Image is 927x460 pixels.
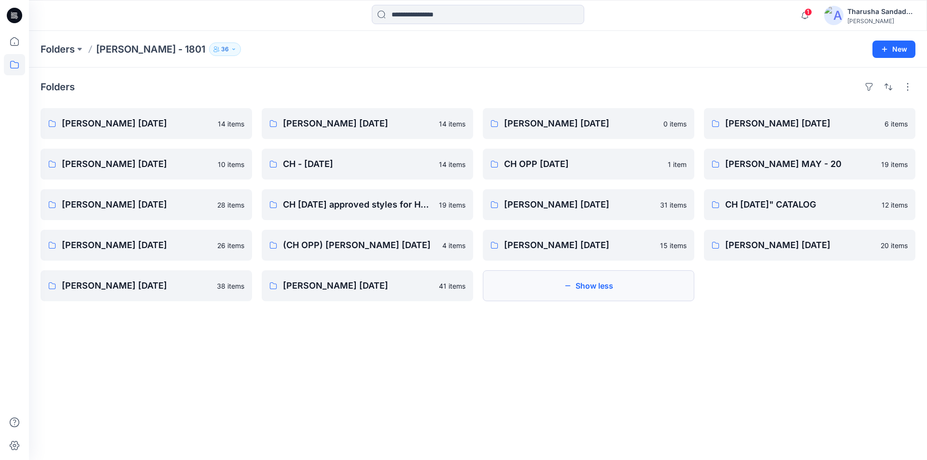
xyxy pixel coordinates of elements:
p: [PERSON_NAME] [DATE] [62,238,211,252]
p: [PERSON_NAME] [DATE] [62,157,212,171]
div: [PERSON_NAME] [847,17,915,25]
p: 38 items [217,281,244,291]
p: [PERSON_NAME] [DATE] [725,238,875,252]
p: 14 items [439,159,465,169]
p: [PERSON_NAME] [DATE] [283,117,433,130]
p: 41 items [439,281,465,291]
a: CH [DATE]" CATALOG12 items [704,189,915,220]
p: [PERSON_NAME] [DATE] [504,238,654,252]
p: CH OPP [DATE] [504,157,662,171]
button: Show less [483,270,694,301]
a: [PERSON_NAME] [DATE]20 items [704,230,915,261]
p: [PERSON_NAME] [DATE] [283,279,433,293]
a: (CH OPP) [PERSON_NAME] [DATE]4 items [262,230,473,261]
div: Tharusha Sandadeepa [847,6,915,17]
p: 28 items [217,200,244,210]
p: CH - [DATE] [283,157,433,171]
a: CH [DATE] approved styles for Hanger and Parametric19 items [262,189,473,220]
p: [PERSON_NAME] [DATE] [62,279,211,293]
a: [PERSON_NAME] [DATE]14 items [41,108,252,139]
a: CH - [DATE]14 items [262,149,473,180]
a: Folders [41,42,75,56]
a: [PERSON_NAME] [DATE]6 items [704,108,915,139]
p: 12 items [882,200,908,210]
p: 31 items [660,200,687,210]
p: 0 items [663,119,687,129]
p: [PERSON_NAME] [DATE] [504,117,658,130]
img: avatar [824,6,843,25]
button: New [872,41,915,58]
button: 36 [209,42,241,56]
p: [PERSON_NAME] [DATE] [62,117,212,130]
h4: Folders [41,81,75,93]
a: [PERSON_NAME] [DATE]0 items [483,108,694,139]
p: 14 items [218,119,244,129]
p: 14 items [439,119,465,129]
p: [PERSON_NAME] MAY - 20 [725,157,875,171]
p: 20 items [881,240,908,251]
a: [PERSON_NAME] [DATE]10 items [41,149,252,180]
a: CH OPP [DATE]1 item [483,149,694,180]
p: 15 items [660,240,687,251]
p: 19 items [439,200,465,210]
p: 1 item [668,159,687,169]
a: [PERSON_NAME] [DATE]14 items [262,108,473,139]
a: [PERSON_NAME] [DATE]41 items [262,270,473,301]
a: [PERSON_NAME] [DATE]38 items [41,270,252,301]
a: [PERSON_NAME] [DATE]31 items [483,189,694,220]
a: [PERSON_NAME] [DATE]28 items [41,189,252,220]
p: 6 items [885,119,908,129]
p: 19 items [881,159,908,169]
a: [PERSON_NAME] [DATE]26 items [41,230,252,261]
p: 26 items [217,240,244,251]
a: [PERSON_NAME] [DATE]15 items [483,230,694,261]
p: CH [DATE]" CATALOG [725,198,876,211]
p: 36 [221,44,229,55]
span: 1 [804,8,812,16]
p: 4 items [442,240,465,251]
p: [PERSON_NAME] [DATE] [725,117,879,130]
a: [PERSON_NAME] MAY - 2019 items [704,149,915,180]
p: (CH OPP) [PERSON_NAME] [DATE] [283,238,436,252]
p: [PERSON_NAME] [DATE] [62,198,211,211]
p: 10 items [218,159,244,169]
p: [PERSON_NAME] [DATE] [504,198,654,211]
p: [PERSON_NAME] - 1801 [96,42,205,56]
p: CH [DATE] approved styles for Hanger and Parametric [283,198,433,211]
